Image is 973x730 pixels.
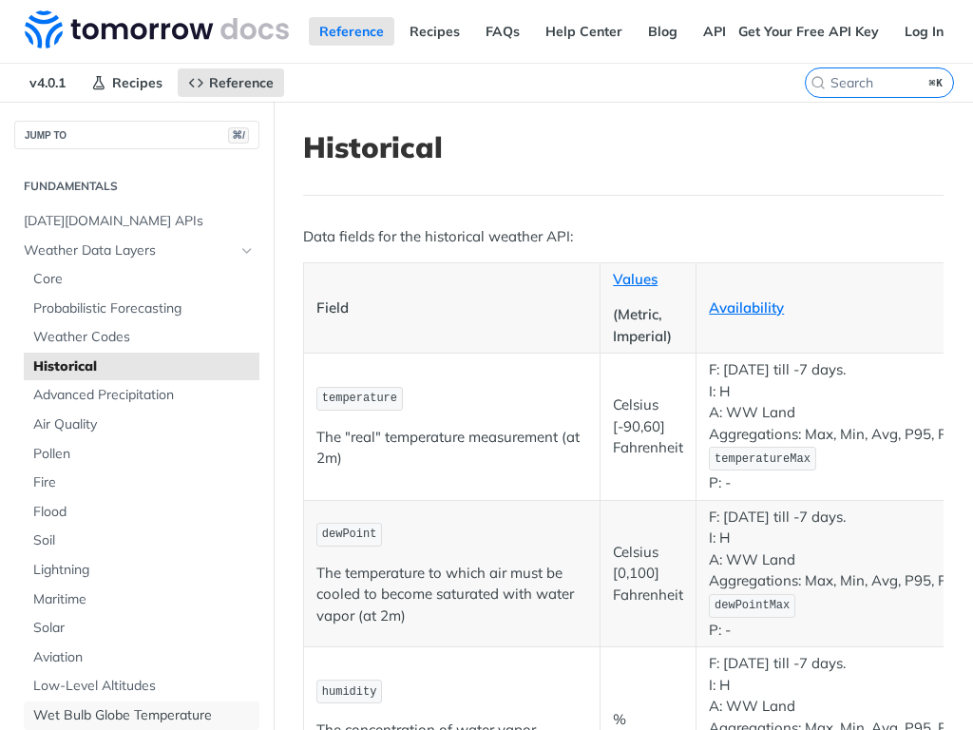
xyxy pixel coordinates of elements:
span: Weather Data Layers [24,241,235,260]
a: Advanced Precipitation [24,381,259,410]
a: Historical [24,353,259,381]
a: Weather Data LayersHide subpages for Weather Data Layers [14,237,259,265]
p: Celsius [-90,60] Fahrenheit [613,394,683,459]
a: Low-Level Altitudes [24,672,259,701]
a: Probabilistic Forecasting [24,295,259,323]
span: Low-Level Altitudes [33,677,255,696]
a: Log In [894,17,954,46]
a: Reference [309,17,394,46]
span: Weather Codes [33,328,255,347]
span: dewPoint [322,528,377,541]
a: Pollen [24,440,259,469]
span: temperature [322,392,397,405]
p: The temperature to which air must be cooled to become saturated with water vapor (at 2m) [316,563,587,627]
a: Get Your Free API Key [728,17,889,46]
span: Maritime [33,590,255,609]
a: Weather Codes [24,323,259,352]
p: (Metric, Imperial) [613,304,683,347]
a: Aviation [24,644,259,672]
span: Pollen [33,445,255,464]
span: Core [33,270,255,289]
span: temperatureMax [715,452,811,466]
span: dewPointMax [715,599,790,612]
a: Fire [24,469,259,497]
span: Soil [33,531,255,550]
h2: Fundamentals [14,178,259,195]
span: ⌘/ [228,127,249,144]
a: Soil [24,527,259,555]
span: Solar [33,619,255,638]
a: Recipes [81,68,173,97]
a: Wet Bulb Globe Temperature [24,701,259,730]
span: v4.0.1 [19,68,76,97]
a: Recipes [399,17,470,46]
a: Maritime [24,586,259,614]
a: Solar [24,614,259,643]
span: Lightning [33,561,255,580]
a: Air Quality [24,411,259,439]
a: Flood [24,498,259,527]
a: Availability [709,298,784,317]
span: Aviation [33,648,255,667]
span: Probabilistic Forecasting [33,299,255,318]
a: Lightning [24,556,259,585]
span: Wet Bulb Globe Temperature [33,706,255,725]
a: Values [613,270,658,288]
p: The "real" temperature measurement (at 2m) [316,427,587,470]
a: [DATE][DOMAIN_NAME] APIs [14,207,259,236]
kbd: ⌘K [925,73,948,92]
span: humidity [322,685,377,699]
span: Fire [33,473,255,492]
span: Reference [209,74,274,91]
a: Blog [638,17,688,46]
span: Flood [33,503,255,522]
span: Air Quality [33,415,255,434]
svg: Search [811,75,826,90]
a: Help Center [535,17,633,46]
span: [DATE][DOMAIN_NAME] APIs [24,212,255,231]
span: Historical [33,357,255,376]
button: Hide subpages for Weather Data Layers [239,243,255,259]
p: Field [316,298,587,319]
a: Core [24,265,259,294]
p: Celsius [0,100] Fahrenheit [613,542,683,606]
h1: Historical [303,130,944,164]
a: Reference [178,68,284,97]
a: API Status [693,17,781,46]
a: FAQs [475,17,530,46]
p: Data fields for the historical weather API: [303,226,944,248]
button: JUMP TO⌘/ [14,121,259,149]
span: Advanced Precipitation [33,386,255,405]
img: Tomorrow.io Weather API Docs [25,10,289,48]
span: Recipes [112,74,162,91]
